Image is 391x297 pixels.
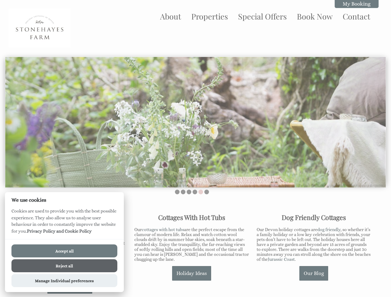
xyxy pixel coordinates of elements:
a: cottages with hot tubs [142,227,184,232]
button: Manage Individual preferences [11,274,117,287]
a: Jurassic Coast [268,257,295,262]
b: Dog Friendly Cottages [282,213,346,222]
a: Our Blog [299,266,328,281]
a: Special Offers [238,11,287,21]
p: Our are the perfect escape from the clamour of modern life. Relax and watch cotton wool clouds dr... [134,227,249,262]
a: About [160,11,181,21]
a: dog friendly [317,227,341,232]
b: Cottages With Hot Tubs [158,213,225,222]
a: Properties [191,11,228,21]
h2: We use cookies [5,197,124,203]
img: Stonehayes Farm [9,9,71,47]
a: Contact [343,11,370,21]
p: Our Devon holiday cottages are , so whether it’s a family holiday or a low key celebration with f... [257,227,371,262]
p: Cookies are used to provide you with the best possible experience. They also allow us to analyse ... [5,208,124,239]
a: Book Now [297,11,332,21]
button: Reject all [11,259,117,272]
button: Accept all [11,244,117,257]
a: Privacy Policy and Cookie Policy [27,229,92,234]
a: Holiday Ideas [172,266,211,281]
